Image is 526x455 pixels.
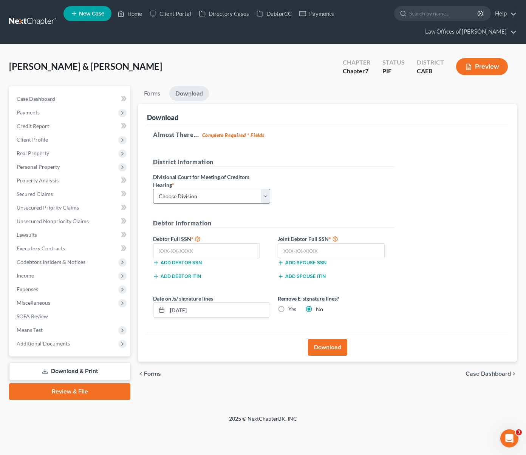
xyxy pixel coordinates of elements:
label: Divisional Court for Meeting of Creditors Hearing [153,173,270,189]
span: Payments [17,109,40,116]
a: Secured Claims [11,187,130,201]
span: Case Dashboard [466,371,511,377]
a: Home [114,7,146,20]
a: Law Offices of [PERSON_NAME] [421,25,517,39]
label: Joint Debtor Full SSN [274,234,399,243]
input: MM/DD/YYYY [167,303,270,317]
a: Case Dashboard chevron_right [466,371,517,377]
input: Search by name... [409,6,478,20]
a: Unsecured Priority Claims [11,201,130,214]
div: Chapter [343,58,370,67]
div: District [417,58,444,67]
span: Miscellaneous [17,299,50,306]
span: New Case [79,11,104,17]
a: Unsecured Nonpriority Claims [11,214,130,228]
label: Yes [288,305,296,313]
label: No [316,305,323,313]
a: Executory Contracts [11,242,130,255]
iframe: Intercom live chat [500,429,518,447]
span: Lawsuits [17,231,37,238]
h5: Debtor Information [153,219,395,228]
span: Forms [144,371,161,377]
span: Income [17,272,34,279]
a: Property Analysis [11,174,130,187]
span: 3 [516,429,522,435]
a: Credit Report [11,119,130,133]
button: Preview [456,58,508,75]
span: [PERSON_NAME] & [PERSON_NAME] [9,61,162,72]
div: Chapter [343,67,370,76]
a: Lawsuits [11,228,130,242]
span: Additional Documents [17,340,70,347]
button: Download [308,339,347,356]
strong: Complete Required * Fields [202,132,265,138]
a: Download [169,86,209,101]
div: PIF [382,67,405,76]
span: Unsecured Priority Claims [17,204,79,211]
span: Unsecured Nonpriority Claims [17,218,89,224]
a: Client Portal [146,7,195,20]
div: 2025 © NextChapterBK, INC [48,415,478,429]
a: Forms [138,86,166,101]
a: Help [491,7,517,20]
a: DebtorCC [253,7,295,20]
div: Status [382,58,405,67]
span: Executory Contracts [17,245,65,251]
input: XXX-XX-XXXX [278,243,385,258]
span: 7 [365,67,368,74]
a: Review & File [9,383,130,400]
div: Download [147,113,178,122]
span: Credit Report [17,123,49,129]
button: Add spouse SSN [278,260,326,266]
span: Codebtors Insiders & Notices [17,259,85,265]
label: Remove E-signature lines? [278,295,395,302]
span: Personal Property [17,163,60,170]
span: SOFA Review [17,313,48,319]
button: chevron_left Forms [138,371,171,377]
i: chevron_right [511,371,517,377]
a: SOFA Review [11,310,130,323]
span: Client Profile [17,136,48,143]
button: Add debtor SSN [153,260,202,266]
div: CAEB [417,67,444,76]
span: Expenses [17,286,38,292]
span: Means Test [17,327,43,333]
input: XXX-XX-XXXX [153,243,260,258]
a: Payments [295,7,338,20]
h5: District Information [153,157,395,167]
i: chevron_left [138,371,144,377]
span: Real Property [17,150,49,156]
a: Case Dashboard [11,92,130,106]
label: Debtor Full SSN [149,234,274,243]
a: Download & Print [9,362,130,380]
button: Add spouse ITIN [278,273,326,279]
a: Directory Cases [195,7,253,20]
button: Add debtor ITIN [153,273,201,279]
span: Secured Claims [17,191,53,197]
h5: Almost There... [153,130,502,139]
label: Date on /s/ signature lines [153,295,213,302]
span: Property Analysis [17,177,59,184]
span: Case Dashboard [17,96,55,102]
